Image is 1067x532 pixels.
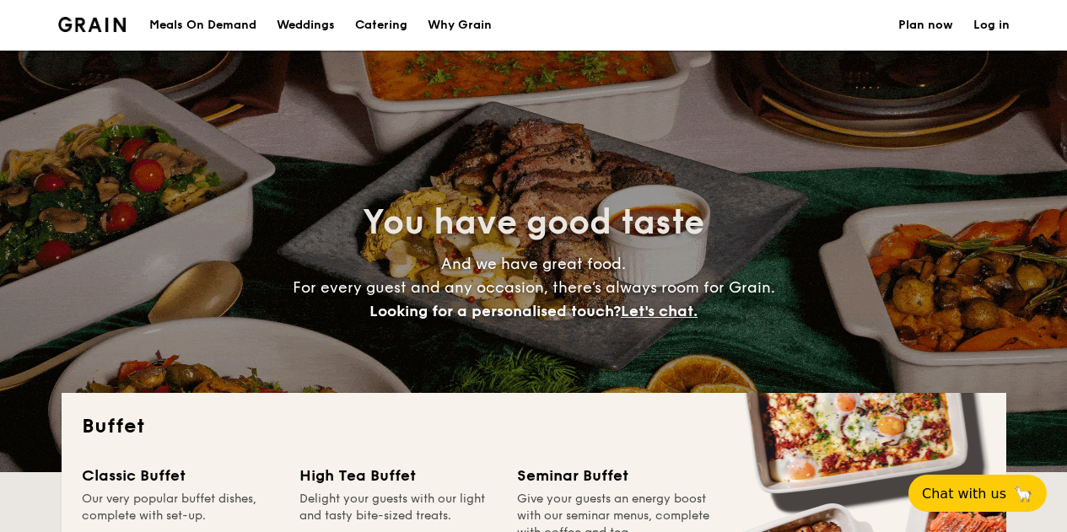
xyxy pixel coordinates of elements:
span: Chat with us [922,486,1006,502]
span: Looking for a personalised touch? [369,302,621,320]
span: And we have great food. For every guest and any occasion, there’s always room for Grain. [293,255,775,320]
h2: Buffet [82,413,986,440]
button: Chat with us🦙 [908,475,1047,512]
div: High Tea Buffet [299,464,497,487]
div: Seminar Buffet [517,464,714,487]
img: Grain [58,17,127,32]
a: Logotype [58,17,127,32]
span: 🦙 [1013,484,1033,503]
span: You have good taste [363,202,704,243]
div: Classic Buffet [82,464,279,487]
span: Let's chat. [621,302,698,320]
